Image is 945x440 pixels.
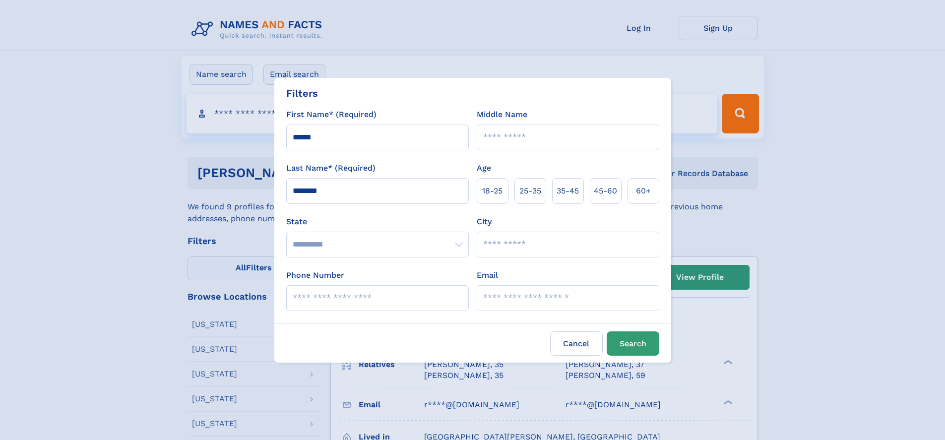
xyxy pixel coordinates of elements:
label: Phone Number [286,269,344,281]
label: Email [477,269,498,281]
label: State [286,216,469,228]
span: 35‑45 [557,185,579,197]
span: 60+ [636,185,651,197]
label: Cancel [550,331,603,356]
span: 45‑60 [594,185,617,197]
button: Search [607,331,659,356]
label: City [477,216,492,228]
label: Middle Name [477,109,527,121]
label: First Name* (Required) [286,109,377,121]
label: Age [477,162,491,174]
label: Last Name* (Required) [286,162,376,174]
span: 18‑25 [482,185,503,197]
span: 25‑35 [519,185,541,197]
div: Filters [286,86,318,101]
